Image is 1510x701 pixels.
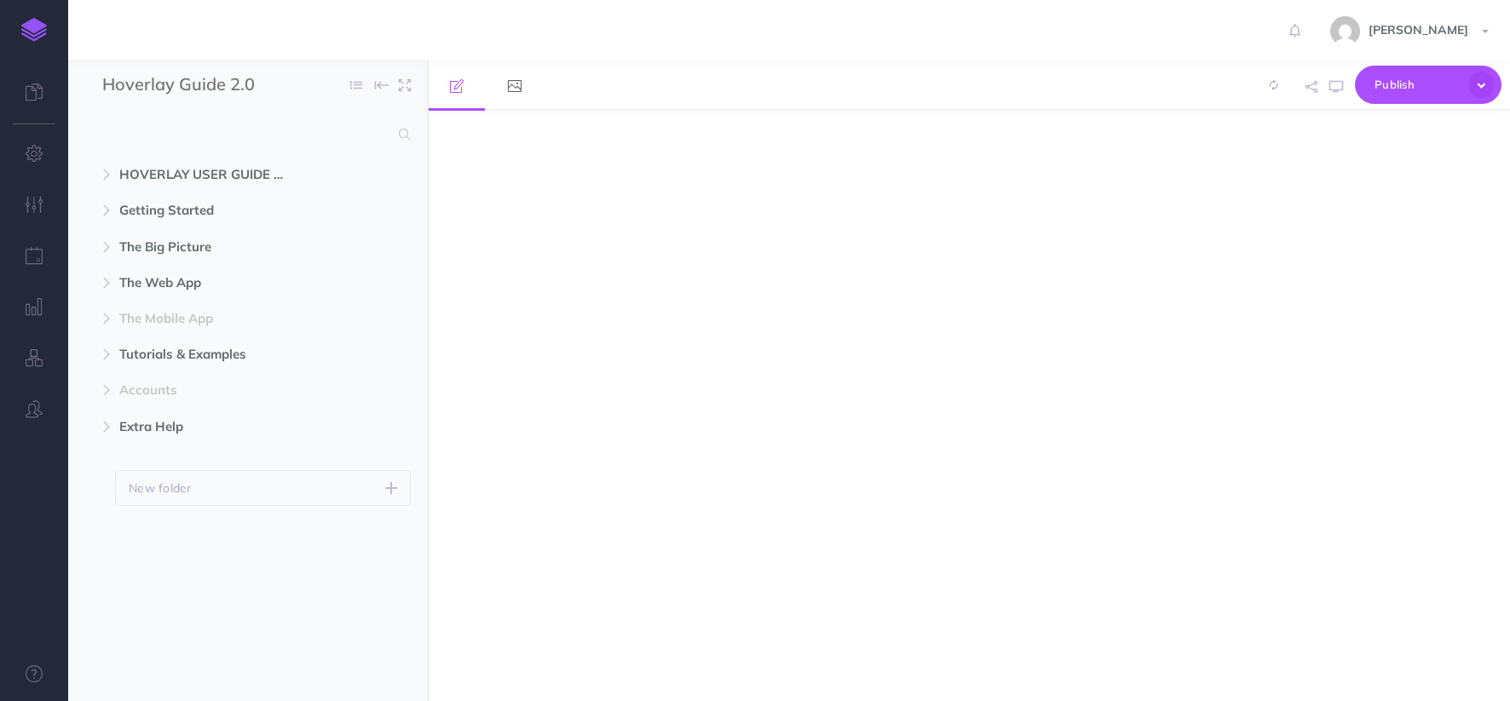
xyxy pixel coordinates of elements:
span: [PERSON_NAME] [1360,22,1477,37]
span: Tutorials & Examples [119,344,304,365]
span: The Web App [119,273,304,293]
span: Extra Help [119,417,304,437]
p: New folder [129,479,192,497]
span: Accounts [119,380,304,400]
img: 77ccc8640e6810896caf63250b60dd8b.jpg [1330,16,1360,46]
img: logo-mark.svg [21,18,47,42]
span: Getting Started [119,200,304,221]
span: Publish [1375,72,1460,98]
button: New folder [115,470,411,506]
span: The Big Picture [119,237,304,257]
input: Documentation Name [102,72,303,98]
button: Publish [1355,66,1501,104]
input: Search [102,119,389,150]
span: The Mobile App [119,308,304,329]
span: HOVERLAY USER GUIDE 2.0 [119,164,304,185]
